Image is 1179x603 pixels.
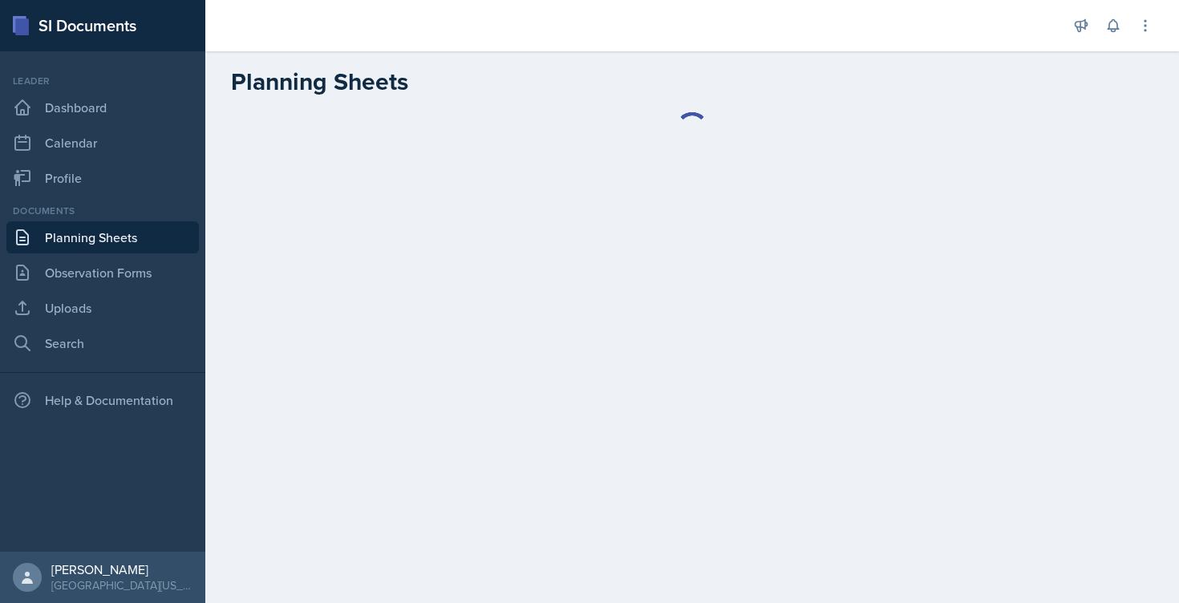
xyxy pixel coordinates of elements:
[6,384,199,416] div: Help & Documentation
[6,91,199,123] a: Dashboard
[51,561,192,577] div: [PERSON_NAME]
[231,67,408,96] h2: Planning Sheets
[6,327,199,359] a: Search
[6,292,199,324] a: Uploads
[6,162,199,194] a: Profile
[6,204,199,218] div: Documents
[6,127,199,159] a: Calendar
[51,577,192,593] div: [GEOGRAPHIC_DATA][US_STATE]
[6,257,199,289] a: Observation Forms
[6,221,199,253] a: Planning Sheets
[6,74,199,88] div: Leader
